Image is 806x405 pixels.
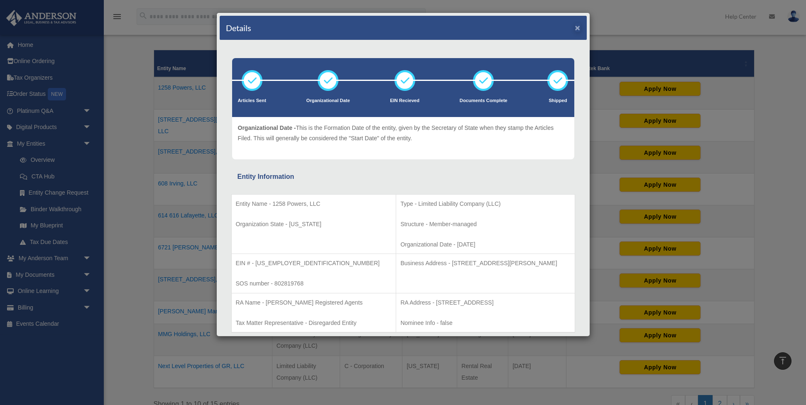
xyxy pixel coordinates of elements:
[236,219,392,229] p: Organization State - [US_STATE]
[238,124,296,131] span: Organizational Date -
[547,97,568,105] p: Shipped
[400,199,570,209] p: Type - Limited Liability Company (LLC)
[460,97,507,105] p: Documents Complete
[236,278,392,289] p: SOS number - 802819768
[238,171,569,183] div: Entity Information
[236,318,392,328] p: Tax Matter Representative - Disregarded Entity
[236,258,392,268] p: EIN # - [US_EMPLOYER_IDENTIFICATION_NUMBER]
[226,22,251,34] h4: Details
[306,97,350,105] p: Organizational Date
[575,23,581,32] button: ×
[400,258,570,268] p: Business Address - [STREET_ADDRESS][PERSON_NAME]
[236,298,392,308] p: RA Name - [PERSON_NAME] Registered Agents
[400,318,570,328] p: Nominee Info - false
[238,97,266,105] p: Articles Sent
[400,298,570,308] p: RA Address - [STREET_ADDRESS]
[400,219,570,229] p: Structure - Member-managed
[238,123,568,143] p: This is the Formation Date of the entity, given by the Secretary of State when they stamp the Art...
[236,199,392,209] p: Entity Name - 1258 Powers, LLC
[390,97,419,105] p: EIN Recieved
[400,239,570,250] p: Organizational Date - [DATE]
